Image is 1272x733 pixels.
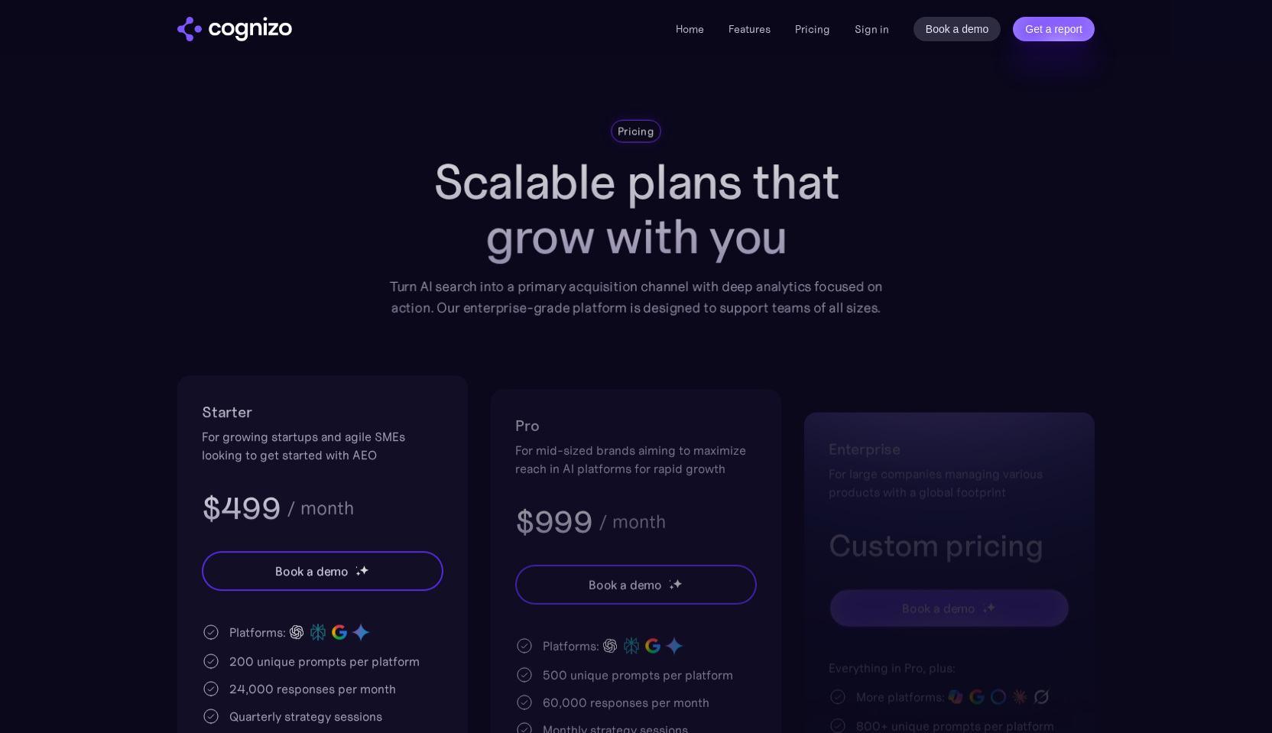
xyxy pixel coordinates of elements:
h3: $499 [202,488,281,528]
div: For growing startups and agile SMEs looking to get started with AEO [202,427,443,464]
div: Pricing [618,124,654,139]
img: star [355,571,361,576]
a: Sign in [855,20,889,38]
h2: Starter [202,400,443,424]
a: Features [728,22,771,36]
img: star [982,608,988,614]
h2: Pro [515,414,757,438]
div: Quarterly strategy sessions [229,707,382,725]
img: star [986,602,996,611]
div: For large companies managing various products with a global footprint [829,465,1070,501]
a: Book a demostarstarstar [202,551,443,591]
img: star [669,585,674,590]
div: Book a demo [275,562,349,580]
h2: Enterprise [829,437,1070,462]
a: Get a report [1013,17,1095,41]
div: Everything in Pro, plus: [829,659,1070,677]
a: Book a demostarstarstar [829,589,1070,628]
div: / month [287,499,354,517]
h3: Custom pricing [829,526,1070,566]
div: 24,000 responses per month [229,679,396,698]
div: 500 unique prompts per platform [543,666,733,684]
div: / month [599,513,666,531]
img: star [673,579,683,589]
h1: Scalable plans that grow with you [378,154,894,264]
img: star [669,579,671,582]
a: Pricing [795,22,830,36]
div: More platforms: [856,688,945,706]
img: star [355,566,358,568]
div: Turn AI search into a primary acquisition channel with deep analytics focused on action. Our ente... [378,276,894,319]
div: 60,000 responses per month [543,693,709,712]
a: Book a demo [913,17,1001,41]
img: star [982,603,985,605]
img: star [359,565,369,575]
div: 200 unique prompts per platform [229,652,420,670]
a: Book a demostarstarstar [515,565,757,605]
h3: $999 [515,502,592,542]
a: Home [676,22,704,36]
div: Book a demo [902,599,975,618]
div: Platforms: [543,637,599,655]
img: cognizo logo [177,17,292,41]
div: For mid-sized brands aiming to maximize reach in AI platforms for rapid growth [515,441,757,478]
a: home [177,17,292,41]
div: Platforms: [229,623,286,641]
div: Book a demo [589,576,662,594]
